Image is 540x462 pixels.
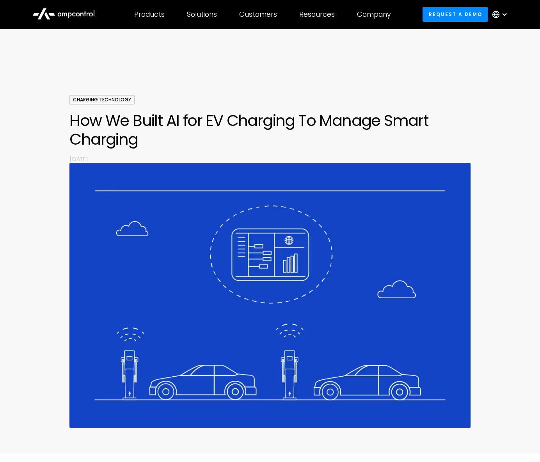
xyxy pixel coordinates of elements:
div: Solutions [187,10,217,19]
div: Resources [299,10,335,19]
a: Request a demo [423,7,488,21]
div: Products [134,10,165,19]
p: [DATE] [69,155,470,163]
div: Company [357,10,391,19]
div: Customers [239,10,277,19]
div: Charging Technology [69,95,135,104]
h1: How We Built AI for EV Charging To Manage Smart Charging [69,111,470,149]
